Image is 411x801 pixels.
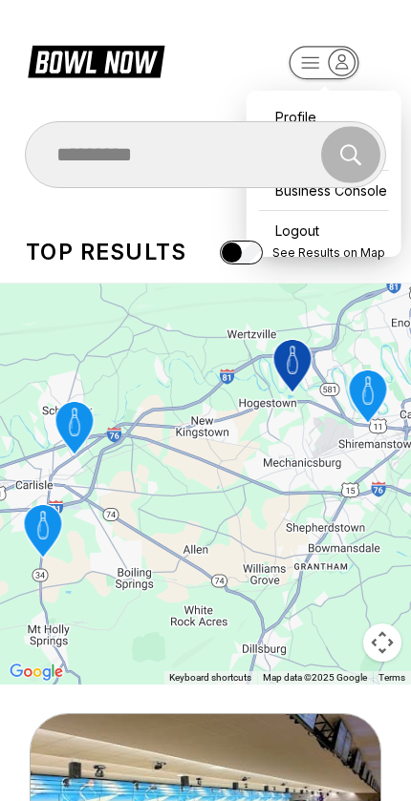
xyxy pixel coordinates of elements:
button: Keyboard shortcuts [169,671,251,685]
img: Google [5,660,68,685]
a: Profile [256,100,392,134]
div: Top results [26,239,186,265]
a: Open this area in Google Maps (opens a new window) [5,660,68,685]
button: Map camera controls [363,623,401,662]
gmp-advanced-marker: Midway Bowling - Carlisle [11,499,76,566]
gmp-advanced-marker: Strike Zone Bowling Center [43,396,107,463]
gmp-advanced-marker: Trindle Bowl [336,365,400,432]
a: Terms [379,672,405,683]
gmp-advanced-marker: ABC West Lanes and Lounge [261,334,325,401]
span: See Results on Map [272,245,385,260]
input: See Results on Map [220,241,263,264]
span: Map data ©2025 Google [263,672,367,683]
